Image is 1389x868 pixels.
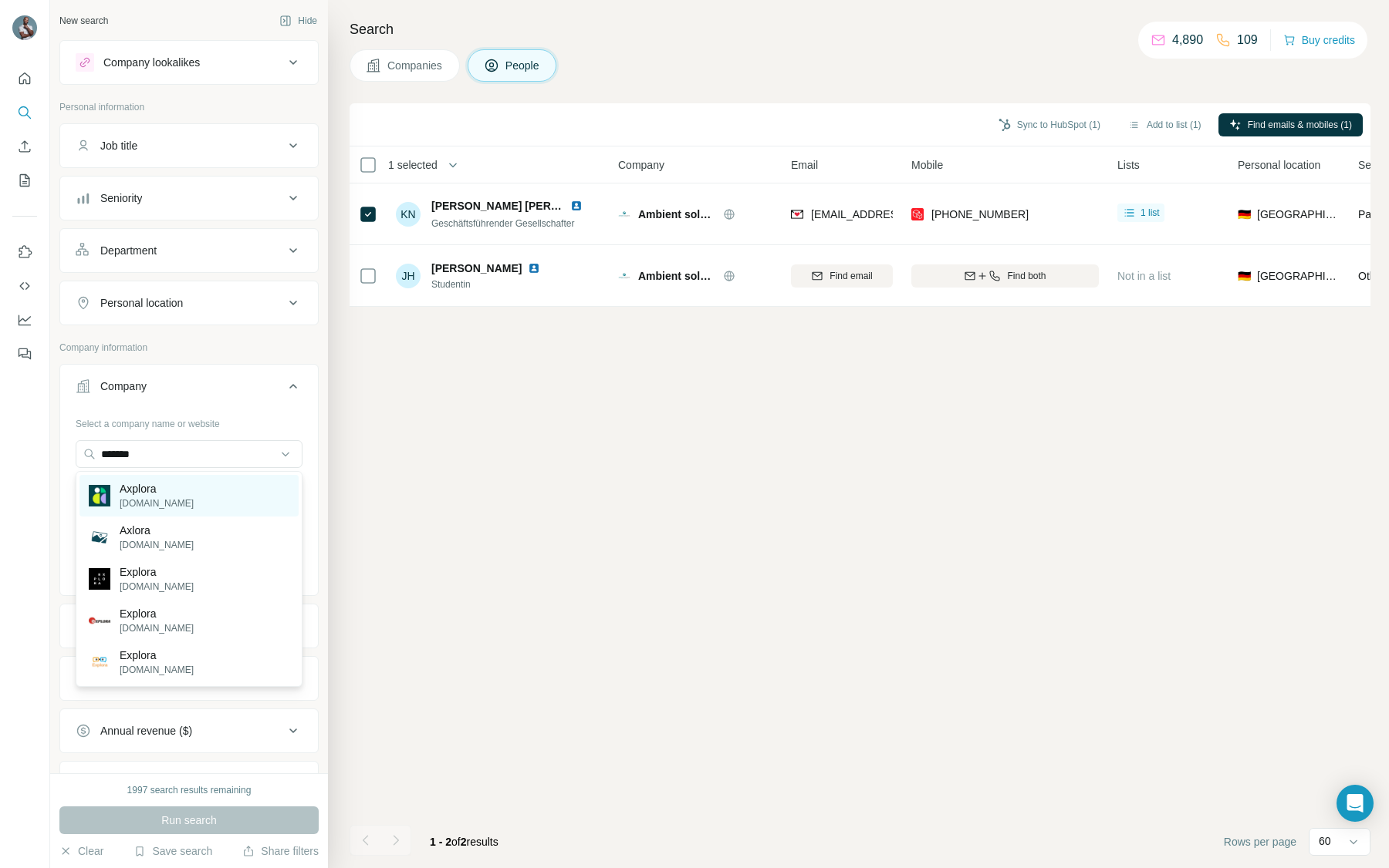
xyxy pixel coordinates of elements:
img: provider prospeo logo [911,207,924,222]
span: Personal location [1238,157,1320,173]
img: Avatar [12,15,37,40]
div: New search [59,14,108,28]
span: 2 [461,836,467,848]
button: Hide [269,9,328,32]
button: HQ location [60,660,318,697]
p: Company information [59,341,319,355]
span: Find both [1007,269,1046,283]
p: Explora [120,564,194,580]
img: Axlora [89,527,110,548]
div: Annual revenue ($) [100,723,192,738]
span: [EMAIL_ADDRESS][DOMAIN_NAME] [811,208,994,220]
button: Find both [911,264,1099,288]
p: 109 [1237,31,1258,49]
span: Lists [1117,157,1140,173]
img: Explora [89,610,110,631]
button: Seniority [60,180,318,217]
div: Select a company name or website [76,411,302,431]
img: Explora [89,568,110,590]
button: Clear [59,843,103,859]
button: Enrich CSV [12,133,37,160]
button: Employees (size) [60,765,318,802]
div: KN [396,202,421,227]
button: Share filters [242,843,319,859]
h4: Search [350,19,1370,40]
span: Not in a list [1117,270,1171,282]
img: Axplora [89,485,110,506]
span: People [505,58,541,73]
button: Job title [60,127,318,164]
img: Logo of Ambient solutions [618,208,630,220]
div: Seniority [100,190,142,206]
span: 🇩🇪 [1238,268,1251,284]
span: results [430,836,498,848]
button: Find email [791,264,893,288]
span: 1 - 2 [430,836,451,848]
span: Find emails & mobiles (1) [1248,118,1352,132]
img: LinkedIn logo [570,200,583,212]
div: Open Intercom Messenger [1337,785,1374,822]
img: provider findymail logo [791,207,803,222]
button: Search [12,99,37,126]
p: [DOMAIN_NAME] [120,663,194,677]
img: Explora [89,651,110,673]
p: [DOMAIN_NAME] [120,580,194,594]
button: Company lookalikes [60,44,318,81]
button: Use Surfe API [12,272,37,300]
div: Department [100,243,157,258]
img: LinkedIn logo [528,262,540,274]
p: Explora [120,648,194,663]
button: Quick start [12,65,37,93]
p: Explora [120,606,194,621]
button: Sync to HubSpot (1) [988,113,1111,136]
button: My lists [12,167,37,194]
button: Company [60,368,318,411]
p: 60 [1319,833,1331,849]
button: Use Surfe on LinkedIn [12,238,37,266]
span: Ambient solutions [638,268,715,284]
span: Companies [387,58,444,73]
div: JH [396,264,421,288]
span: Mobile [911,157,943,173]
p: Personal information [59,100,319,114]
button: Add to list (1) [1117,113,1212,136]
div: Personal location [100,295,183,311]
span: Email [791,157,818,173]
span: Find email [830,269,872,283]
span: [GEOGRAPHIC_DATA] [1257,207,1340,222]
span: Ambient solutions [638,207,715,222]
span: 1 list [1141,206,1160,220]
button: Feedback [12,340,37,368]
button: Annual revenue ($) [60,712,318,749]
button: Personal location [60,284,318,321]
span: [PERSON_NAME] [431,261,522,276]
span: 1 selected [388,157,438,173]
button: Find emails & mobiles (1) [1218,113,1363,136]
span: [GEOGRAPHIC_DATA] [1257,268,1340,284]
p: [DOMAIN_NAME] [120,621,194,635]
button: Save search [133,843,212,859]
span: Other [1358,270,1385,282]
span: 🇩🇪 [1238,207,1251,222]
button: Industry [60,607,318,644]
p: Axplora [120,481,194,496]
span: Company [618,157,664,173]
p: Axlora [120,523,194,538]
span: Geschäftsführender Gesellschafter [431,218,574,229]
span: Studentin [431,278,559,291]
div: Company [100,378,147,394]
p: [DOMAIN_NAME] [120,538,194,552]
span: [PERSON_NAME] [PERSON_NAME] Halske [431,200,654,212]
button: Dashboard [12,306,37,334]
div: Company lookalikes [103,55,200,70]
span: of [451,836,461,848]
div: Job title [100,138,137,153]
button: Department [60,232,318,269]
div: 1997 search results remaining [127,783,252,797]
span: [PHONE_NUMBER] [931,208,1029,220]
p: [DOMAIN_NAME] [120,496,194,510]
button: Buy credits [1283,29,1355,51]
span: Rows per page [1224,834,1296,849]
img: Logo of Ambient solutions [618,270,630,282]
p: 4,890 [1172,31,1203,49]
